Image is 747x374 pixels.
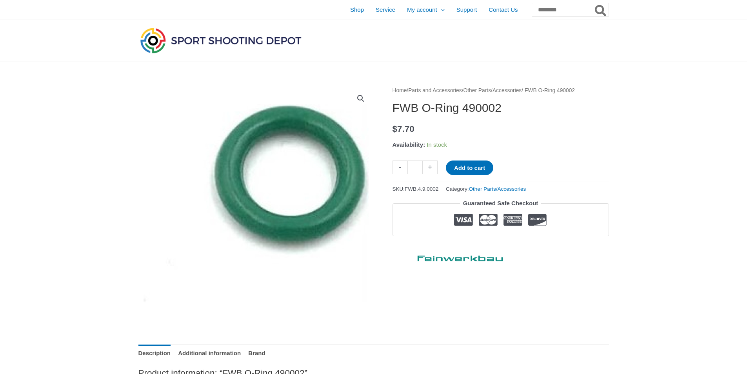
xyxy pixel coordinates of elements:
[178,345,241,361] a: Additional information
[408,88,462,93] a: Parts and Accessories
[423,161,438,174] a: +
[393,184,439,194] span: SKU:
[393,86,609,96] nav: Breadcrumb
[463,88,522,93] a: Other Parts/Accessories
[354,91,368,106] a: View full-screen image gallery
[407,161,423,174] input: Product quantity
[446,184,526,194] span: Category:
[393,124,414,134] bdi: 7.70
[446,161,493,175] button: Add to cart
[138,86,374,321] img: FWB O-Ring 490002
[393,101,609,115] h1: FWB O-Ring 490002
[393,161,407,174] a: -
[469,186,526,192] a: Other Parts/Accessories
[138,345,171,361] a: Description
[393,141,425,148] span: Availability:
[393,248,510,265] a: Feinwerkbau
[393,88,407,93] a: Home
[393,124,398,134] span: $
[427,141,447,148] span: In stock
[138,26,303,55] img: Sport Shooting Depot
[248,345,265,361] a: Brand
[460,198,542,209] legend: Guaranteed Safe Checkout
[593,3,609,16] button: Search
[405,186,438,192] span: FWB.4.9.0002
